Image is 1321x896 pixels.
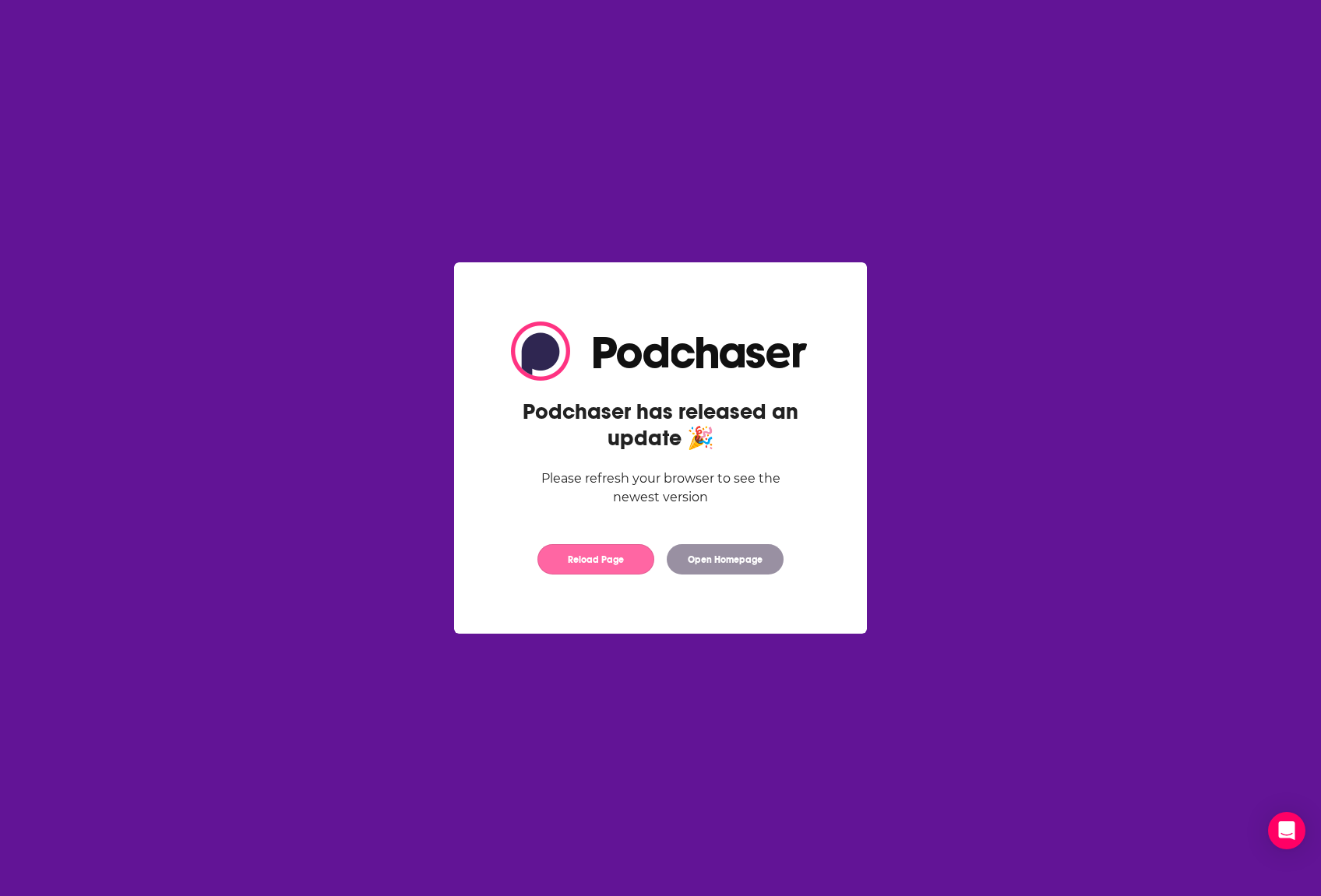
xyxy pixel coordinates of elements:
[537,544,654,574] button: Reload Page
[511,322,810,381] img: Logo
[667,544,784,574] button: Open Homepage
[511,399,810,452] h2: Podchaser has released an update 🎉
[511,469,810,507] div: Please refresh your browser to see the newest version
[1268,812,1305,849] div: Open Intercom Messenger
